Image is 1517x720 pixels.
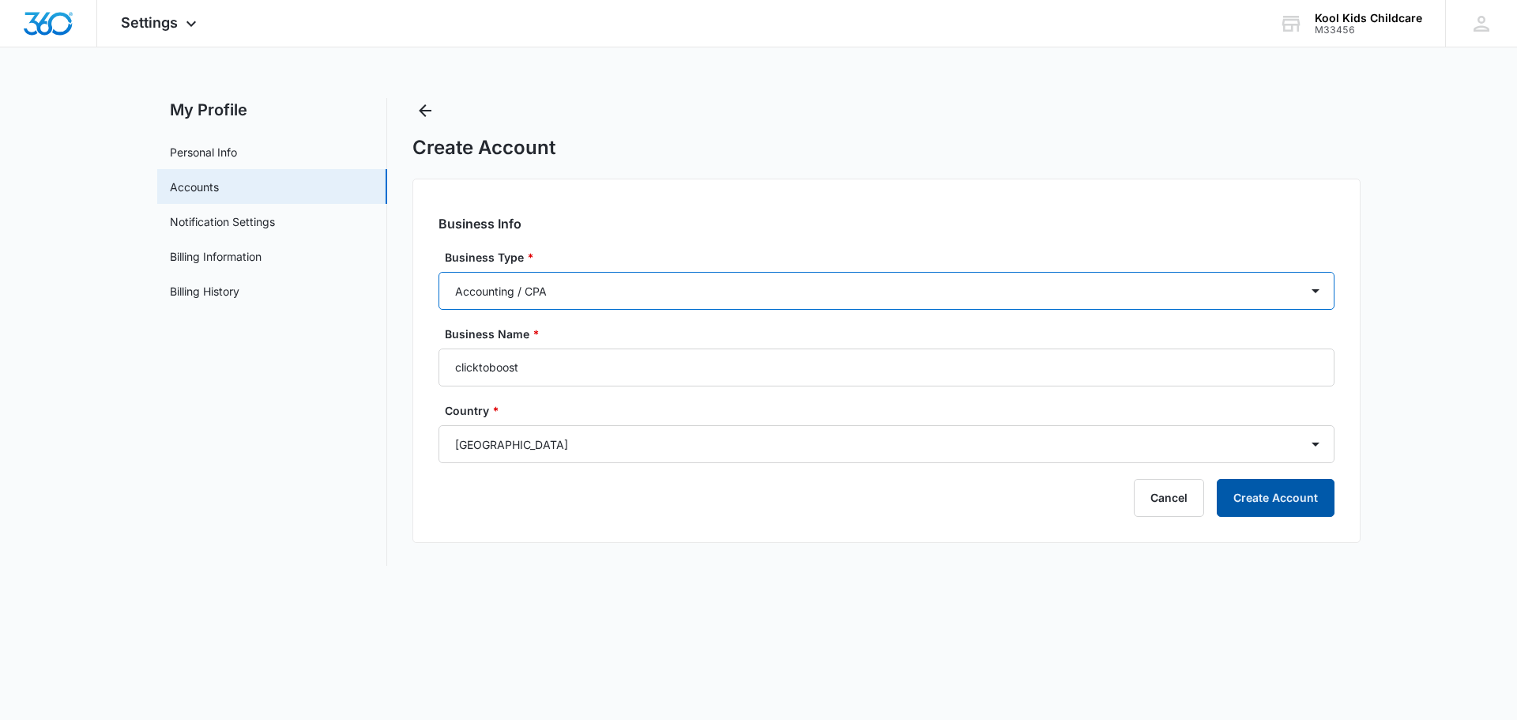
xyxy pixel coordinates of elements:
[445,249,1341,266] label: Business Type
[439,214,1334,233] h3: Business Info
[170,213,275,230] a: Notification Settings
[170,248,262,265] a: Billing Information
[1315,12,1422,25] div: account name
[412,136,555,160] h1: Create Account
[1315,25,1422,36] div: account id
[170,179,219,195] a: Accounts
[170,283,239,300] a: Billing History
[445,326,1341,342] label: Business Name
[445,402,1341,419] label: Country
[1217,479,1334,517] button: Create Account
[412,98,438,123] button: Back
[1134,479,1204,517] a: Cancel
[157,98,387,122] h2: My Profile
[121,14,178,31] span: Settings
[170,144,237,160] a: Personal Info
